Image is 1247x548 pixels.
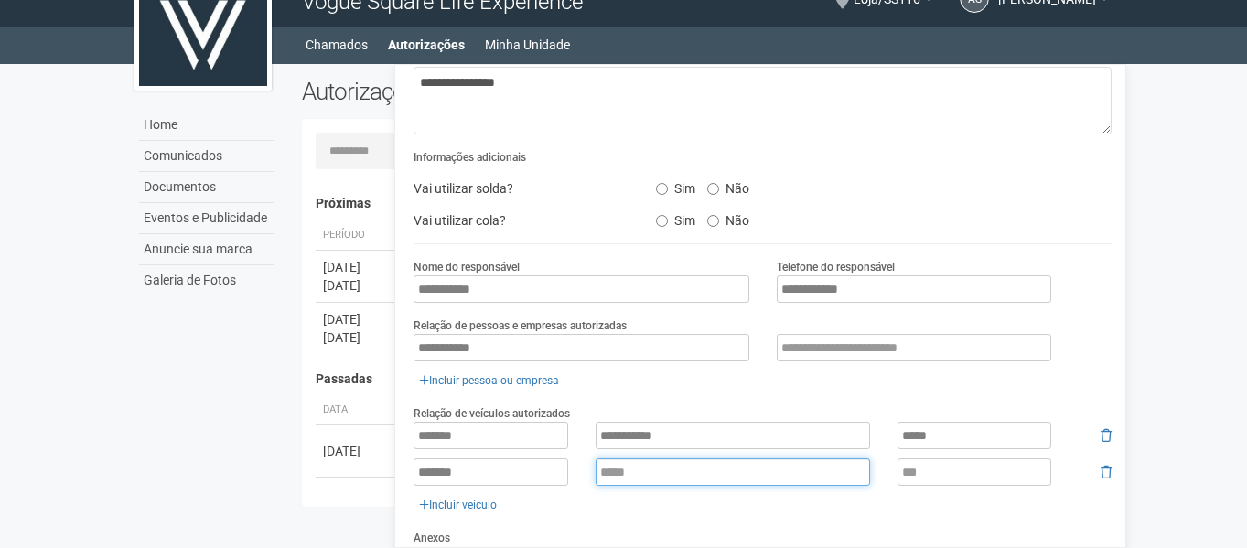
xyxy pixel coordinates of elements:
[414,495,502,515] a: Incluir veículo
[414,405,570,422] label: Relação de veículos autorizados
[302,78,693,105] h2: Autorizações
[707,207,749,229] label: Não
[139,110,274,141] a: Home
[656,215,668,227] input: Sim
[139,172,274,203] a: Documentos
[323,442,391,460] div: [DATE]
[656,183,668,195] input: Sim
[306,32,368,58] a: Chamados
[316,220,398,251] th: Período
[139,141,274,172] a: Comunicados
[414,149,526,166] label: Informações adicionais
[323,258,391,276] div: [DATE]
[656,175,695,197] label: Sim
[656,207,695,229] label: Sim
[323,276,391,295] div: [DATE]
[707,175,749,197] label: Não
[1101,466,1112,478] i: Remover
[414,259,520,275] label: Nome do responsável
[316,372,1100,386] h4: Passadas
[400,175,641,202] div: Vai utilizar solda?
[414,317,627,334] label: Relação de pessoas e empresas autorizadas
[139,265,274,295] a: Galeria de Fotos
[400,207,641,234] div: Vai utilizar cola?
[388,32,465,58] a: Autorizações
[707,215,719,227] input: Não
[316,197,1100,210] h4: Próximas
[414,530,450,546] label: Anexos
[485,32,570,58] a: Minha Unidade
[323,328,391,347] div: [DATE]
[707,183,719,195] input: Não
[1101,429,1112,442] i: Remover
[316,395,398,425] th: Data
[139,203,274,234] a: Eventos e Publicidade
[414,371,564,391] a: Incluir pessoa ou empresa
[323,310,391,328] div: [DATE]
[777,259,895,275] label: Telefone do responsável
[139,234,274,265] a: Anuncie sua marca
